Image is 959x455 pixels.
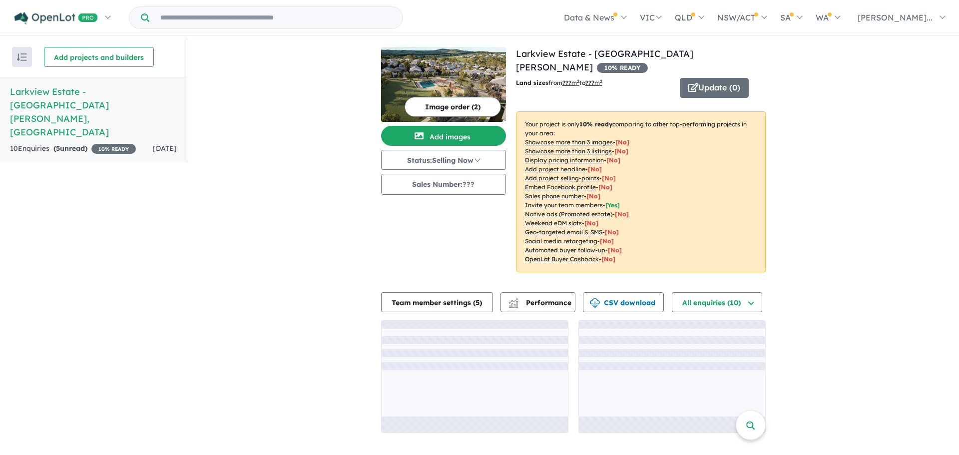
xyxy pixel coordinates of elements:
[605,228,619,236] span: [No]
[672,292,762,312] button: All enquiries (10)
[602,174,616,182] span: [ No ]
[858,12,933,22] span: [PERSON_NAME]...
[588,165,602,173] span: [ No ]
[583,292,664,312] button: CSV download
[608,246,622,254] span: [No]
[598,183,612,191] span: [ No ]
[525,138,613,146] u: Showcase more than 3 images
[53,144,87,153] strong: ( unread)
[508,301,518,308] img: bar-chart.svg
[525,192,584,200] u: Sales phone number
[584,219,598,227] span: [No]
[14,12,98,24] img: Openlot PRO Logo White
[615,210,629,218] span: [No]
[525,174,599,182] u: Add project selling-points
[600,237,614,245] span: [No]
[590,298,600,308] img: download icon
[381,150,506,170] button: Status:Selling Now
[381,126,506,146] button: Add images
[525,246,605,254] u: Automated buyer follow-up
[525,147,612,155] u: Showcase more than 3 listings
[525,165,585,173] u: Add project headline
[525,228,602,236] u: Geo-targeted email & SMS
[510,298,571,307] span: Performance
[91,144,136,154] span: 10 % READY
[516,79,548,86] b: Land sizes
[615,138,629,146] span: [ No ]
[579,120,612,128] b: 10 % ready
[525,237,597,245] u: Social media retargeting
[600,78,602,84] sup: 2
[525,183,596,191] u: Embed Facebook profile
[153,144,177,153] span: [DATE]
[597,63,648,73] span: 10 % READY
[44,47,154,67] button: Add projects and builders
[525,255,599,263] u: OpenLot Buyer Cashback
[151,7,401,28] input: Try estate name, suburb, builder or developer
[476,298,479,307] span: 5
[562,79,579,86] u: ??? m
[680,78,749,98] button: Update (0)
[606,156,620,164] span: [ No ]
[579,79,602,86] span: to
[381,292,493,312] button: Team member settings (5)
[585,79,602,86] u: ???m
[10,143,136,155] div: 10 Enquir ies
[525,210,612,218] u: Native ads (Promoted estate)
[614,147,628,155] span: [ No ]
[17,53,27,61] img: sort.svg
[10,85,177,139] h5: Larkview Estate - [GEOGRAPHIC_DATA][PERSON_NAME] , [GEOGRAPHIC_DATA]
[586,192,600,200] span: [ No ]
[381,47,506,122] img: Larkview Estate - Mount Barker
[605,201,620,209] span: [ Yes ]
[56,144,60,153] span: 5
[516,48,693,73] a: Larkview Estate - [GEOGRAPHIC_DATA][PERSON_NAME]
[508,298,517,304] img: line-chart.svg
[405,97,501,117] button: Image order (2)
[381,174,506,195] button: Sales Number:???
[525,201,603,209] u: Invite your team members
[577,78,579,84] sup: 2
[601,255,615,263] span: [No]
[500,292,575,312] button: Performance
[516,78,672,88] p: from
[525,156,604,164] u: Display pricing information
[516,111,766,272] p: Your project is only comparing to other top-performing projects in your area: - - - - - - - - - -...
[525,219,582,227] u: Weekend eDM slots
